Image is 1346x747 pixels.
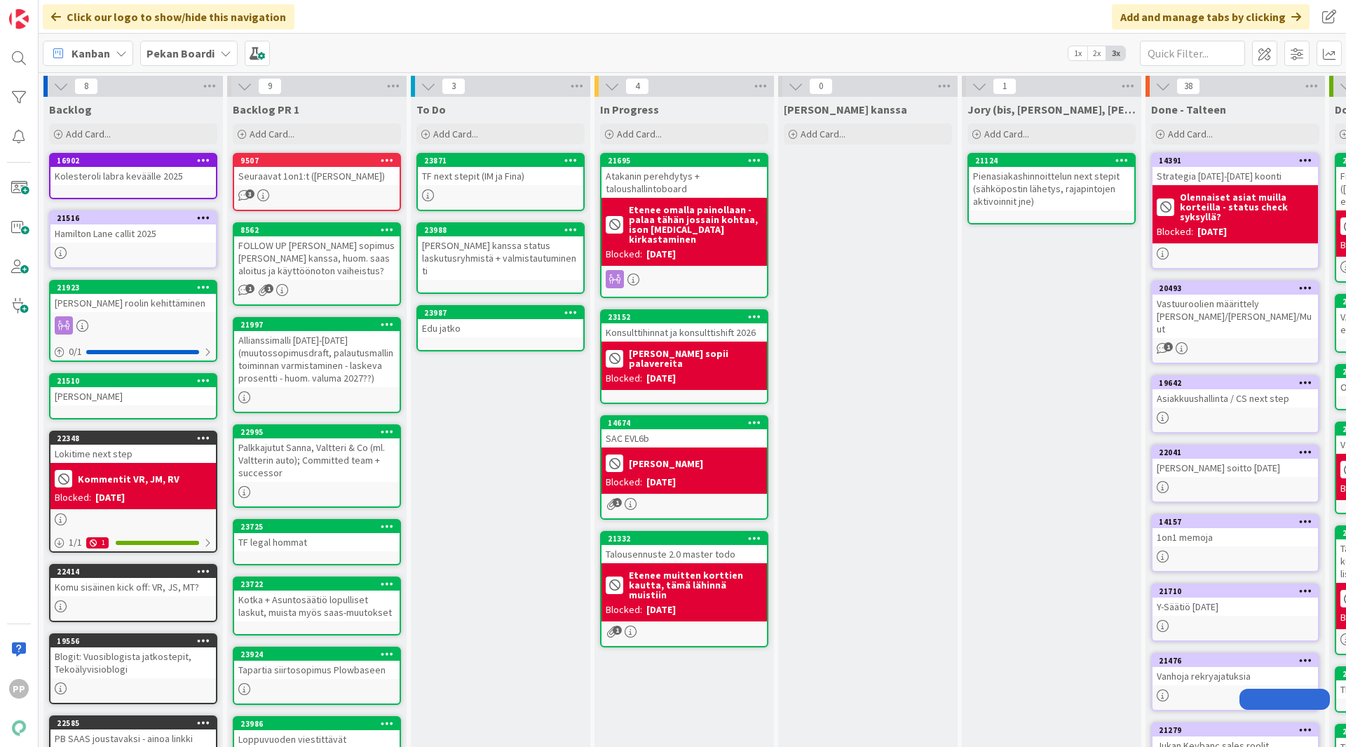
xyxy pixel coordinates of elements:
[234,331,400,387] div: Allianssimalli [DATE]-[DATE] (muutossopimusdraft, palautusmallin toiminnan varmistaminen - laskev...
[1164,342,1173,351] span: 1
[1153,528,1318,546] div: 1on1 memoja
[601,311,767,342] div: 23152Konsulttihinnat ja konsulttishift 2026
[1153,389,1318,408] div: Asiakkuushallinta / CS next step
[1159,156,1318,166] div: 14391
[78,474,179,484] b: Kommentit VR, JM, RV
[57,283,216,292] div: 21923
[43,4,294,29] div: Click our logo to show/hide this navigation
[234,578,400,621] div: 23722Kotka + Asuntosäätiö lopulliset laskut, muista myös saas-muutokset
[50,717,216,729] div: 22585
[50,534,216,551] div: 1/11
[50,154,216,185] div: 16902Kolesteroli labra keväälle 2025
[629,459,703,469] b: [PERSON_NAME]
[233,102,299,116] span: Backlog PR 1
[234,533,400,551] div: TF legal hommat
[245,189,254,198] span: 3
[50,432,216,445] div: 22348
[625,78,649,95] span: 4
[234,154,400,185] div: 9507Seuraavat 1on1:t ([PERSON_NAME])
[1153,516,1318,546] div: 141571on1 memoja
[1140,41,1245,66] input: Quick Filter...
[608,534,767,544] div: 21332
[606,371,642,386] div: Blocked:
[50,635,216,678] div: 19556Blogit: Vuosiblogista jatkostepit, Tekoälyvisioblogi
[50,281,216,294] div: 21923
[69,344,82,359] span: 0 / 1
[1153,282,1318,338] div: 20493Vastuuroolien määrittely [PERSON_NAME]/[PERSON_NAME]/Muut
[608,312,767,322] div: 23152
[50,375,216,405] div: 21510[PERSON_NAME]
[424,308,583,318] div: 23987
[50,445,216,463] div: Lokitime next step
[66,128,111,140] span: Add Card...
[57,376,216,386] div: 21510
[57,636,216,646] div: 19556
[608,418,767,428] div: 14674
[1159,447,1318,457] div: 22041
[1153,598,1318,616] div: Y-Säätiö [DATE]
[601,167,767,198] div: Atakanin perehdytys + taloushallintoboard
[250,128,294,140] span: Add Card...
[646,247,676,262] div: [DATE]
[801,128,845,140] span: Add Card...
[418,319,583,337] div: Edu jatko
[264,284,273,293] span: 1
[606,603,642,617] div: Blocked:
[969,154,1134,210] div: 21124Pienasiakashinnoittelun next stepit (sähköpostin lähetys, rajapintojen aktivoinnit jne)
[613,626,622,635] span: 1
[629,205,763,244] b: Etenee omalla painollaan - palaa tähän jossain kohtaa, ison [MEDICAL_DATA] kirkastaminen
[601,311,767,323] div: 23152
[1180,192,1314,222] b: Olennaiset asiat muilla korteilla - status check syksyllä?
[969,154,1134,167] div: 21124
[50,578,216,596] div: Komu sisäinen kick off: VR, JS, MT?
[646,475,676,490] div: [DATE]
[1159,517,1318,527] div: 14157
[1176,78,1200,95] span: 38
[50,432,216,463] div: 22348Lokitime next step
[424,156,583,166] div: 23871
[418,224,583,280] div: 23988[PERSON_NAME] kanssa status laskutusryhmistä + valmistautuminen ti
[1068,46,1087,60] span: 1x
[1153,154,1318,167] div: 14391
[50,375,216,387] div: 21510
[1153,154,1318,185] div: 14391Strategia [DATE]-[DATE] koonti
[601,154,767,198] div: 21695Atakanin perehdytys + taloushallintoboard
[600,102,659,116] span: In Progress
[613,498,622,507] span: 1
[629,349,763,368] b: [PERSON_NAME] sopii palavereita
[1153,377,1318,408] div: 19642Asiakkuushallinta / CS next step
[49,102,92,116] span: Backlog
[1153,295,1318,338] div: Vastuuroolien määrittely [PERSON_NAME]/[PERSON_NAME]/Muut
[147,46,215,60] b: Pekan Boardi
[50,294,216,312] div: [PERSON_NAME] roolin kehittäminen
[1153,446,1318,459] div: 22041
[50,647,216,678] div: Blogit: Vuosiblogista jatkostepit, Tekoälyvisioblogi
[234,438,400,482] div: Palkkajutut Sanna, Valtteri & Co (ml. Valtterin auto); Committed team + successor
[234,718,400,730] div: 23986
[1153,724,1318,736] div: 21279
[608,156,767,166] div: 21695
[240,427,400,437] div: 22995
[234,648,400,661] div: 23924
[74,78,98,95] span: 8
[418,154,583,185] div: 23871TF next stepit (IM ja Fina)
[234,154,400,167] div: 9507
[50,281,216,312] div: 21923[PERSON_NAME] roolin kehittäminen
[234,167,400,185] div: Seuraavat 1on1:t ([PERSON_NAME])
[234,661,400,679] div: Tapartia siirtosopimus Plowbaseen
[50,635,216,647] div: 19556
[629,570,763,600] b: Etenee muitten korttien kautta, tämä lähinnä muistiin
[418,154,583,167] div: 23871
[55,490,91,505] div: Blocked:
[245,284,254,293] span: 1
[1153,654,1318,667] div: 21476
[240,225,400,235] div: 8562
[234,224,400,280] div: 8562FOLLOW UP [PERSON_NAME] sopimus [PERSON_NAME] kanssa, huom. saas aloitus ja käyttöönoton vaih...
[50,154,216,167] div: 16902
[969,167,1134,210] div: Pienasiakashinnoittelun next stepit (sähköpostin lähetys, rajapintojen aktivoinnit jne)
[433,128,478,140] span: Add Card...
[1153,167,1318,185] div: Strategia [DATE]-[DATE] koonti
[9,679,29,699] div: PP
[601,429,767,447] div: SAC EVL6b
[50,565,216,578] div: 22414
